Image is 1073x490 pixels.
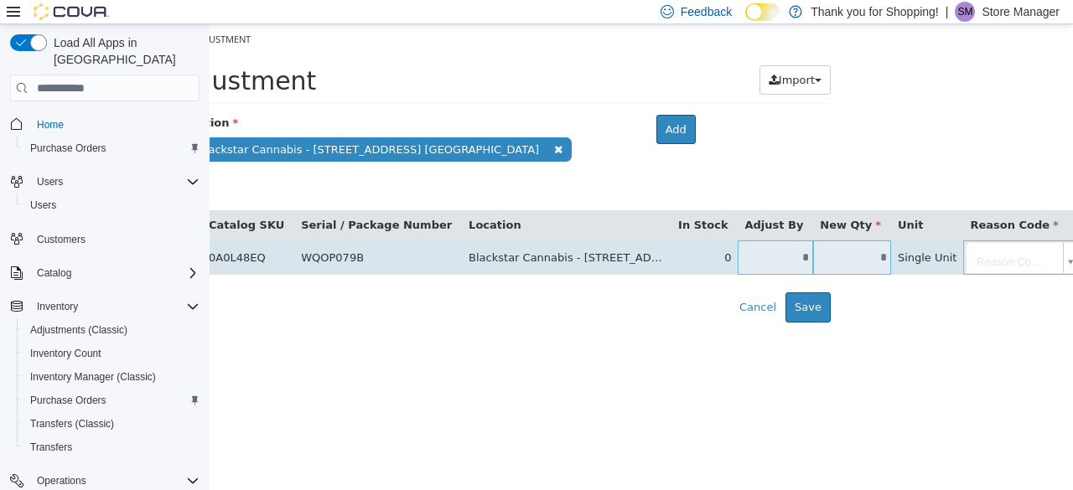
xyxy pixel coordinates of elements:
[17,389,206,412] button: Purchase Orders
[17,342,206,365] button: Inventory Count
[957,2,972,22] span: SM
[37,118,64,132] span: Home
[85,216,252,250] td: WQOP079B
[37,300,78,313] span: Inventory
[23,320,134,340] a: Adjustments (Classic)
[447,90,486,121] button: Add
[3,111,206,136] button: Home
[23,138,200,158] span: Purchase Orders
[610,194,671,207] span: New Qty
[37,233,86,246] span: Customers
[3,227,206,251] button: Customers
[17,137,206,160] button: Purchase Orders
[23,343,108,364] a: Inventory Count
[17,412,206,436] button: Transfers (Classic)
[469,193,521,209] button: In Stock
[688,227,748,240] span: Single Unit
[30,441,72,454] span: Transfers
[17,436,206,459] button: Transfers
[17,318,206,342] button: Adjustments (Classic)
[30,115,70,135] a: Home
[259,227,600,240] span: Blackstar Cannabis - [STREET_ADDRESS] [GEOGRAPHIC_DATA]
[688,193,717,209] button: Unit
[37,175,63,188] span: Users
[30,142,106,155] span: Purchase Orders
[811,2,939,22] p: Thank you for Shopping!
[535,193,597,209] button: Adjust By
[30,172,200,192] span: Users
[23,367,200,387] span: Inventory Manager (Classic)
[23,390,113,410] a: Purchase Orders
[23,343,200,364] span: Inventory Count
[3,261,206,285] button: Catalog
[462,216,528,250] td: 0
[30,263,78,283] button: Catalog
[569,49,605,62] span: Import
[3,295,206,318] button: Inventory
[30,199,56,212] span: Users
[757,218,847,251] span: Reason Code...
[30,297,200,317] span: Inventory
[23,414,121,434] a: Transfers (Classic)
[521,268,576,298] button: Cancel
[17,365,206,389] button: Inventory Manager (Classic)
[955,2,975,22] div: Store Manager
[30,323,127,337] span: Adjustments (Classic)
[760,194,848,207] span: Reason Code
[47,34,200,68] span: Load All Apps in [GEOGRAPHIC_DATA]
[30,417,114,431] span: Transfers (Classic)
[745,21,746,22] span: Dark Mode
[30,229,200,250] span: Customers
[30,172,70,192] button: Users
[23,390,200,410] span: Purchase Orders
[30,394,106,407] span: Purchase Orders
[23,367,163,387] a: Inventory Manager (Classic)
[30,263,200,283] span: Catalog
[576,268,621,298] button: Save
[23,414,200,434] span: Transfers (Classic)
[30,297,85,317] button: Inventory
[681,3,732,20] span: Feedback
[30,370,156,384] span: Inventory Manager (Classic)
[37,266,71,280] span: Catalog
[23,437,79,457] a: Transfers
[23,138,113,158] a: Purchase Orders
[17,193,206,217] button: Users
[23,195,63,215] a: Users
[30,113,200,134] span: Home
[3,170,206,193] button: Users
[550,41,621,71] button: Import
[23,195,200,215] span: Users
[37,474,86,487] span: Operations
[23,437,200,457] span: Transfers
[23,320,200,340] span: Adjustments (Classic)
[34,3,109,20] img: Cova
[259,193,314,209] button: Location
[745,3,780,21] input: Dark Mode
[757,218,868,250] a: Reason Code...
[30,230,92,250] a: Customers
[91,193,246,209] button: Serial / Package Number
[946,2,949,22] p: |
[30,347,101,360] span: Inventory Count
[982,2,1060,22] p: Store Manager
